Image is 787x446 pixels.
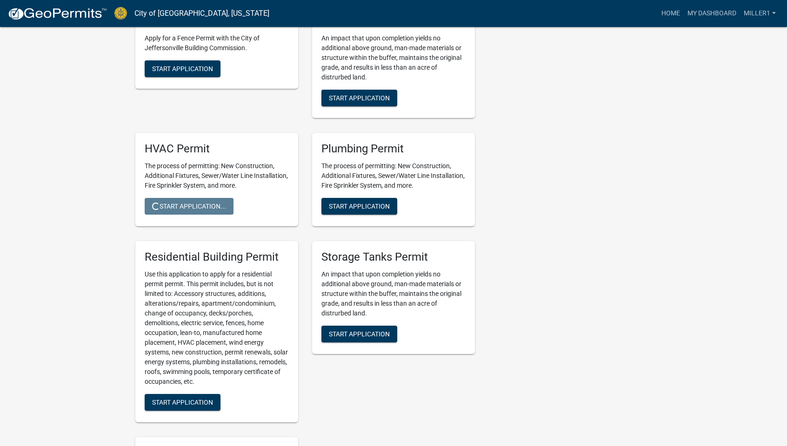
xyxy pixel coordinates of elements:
[329,94,390,102] span: Start Application
[145,60,220,77] button: Start Application
[145,269,289,387] p: Use this application to apply for a residential permit permit. This permit includes, but is not l...
[321,198,397,215] button: Start Application
[152,203,226,210] span: Start Application...
[329,330,390,338] span: Start Application
[152,65,213,72] span: Start Application
[134,6,269,21] a: City of [GEOGRAPHIC_DATA], [US_STATE]
[684,5,740,22] a: My Dashboard
[145,161,289,190] p: The process of permitting: New Construction, Additional Fixtures, Sewer/Water Line Installation, ...
[740,5,780,22] a: MILLER1
[321,269,466,318] p: An impact that upon completion yields no additional above ground, man-made materials or structure...
[321,142,466,156] h5: Plumbing Permit
[321,250,466,264] h5: Storage Tanks Permit
[152,399,213,406] span: Start Application
[321,33,466,82] p: An impact that upon completion yields no additional above ground, man-made materials or structure...
[321,326,397,342] button: Start Application
[329,203,390,210] span: Start Application
[321,90,397,106] button: Start Application
[145,250,289,264] h5: Residential Building Permit
[145,394,220,411] button: Start Application
[658,5,684,22] a: Home
[145,33,289,53] p: Apply for a Fence Permit with the City of Jeffersonville Building Commission.
[321,161,466,190] p: The process of permitting: New Construction, Additional Fixtures, Sewer/Water Line Installation, ...
[145,198,233,215] button: Start Application...
[114,7,127,20] img: City of Jeffersonville, Indiana
[145,142,289,156] h5: HVAC Permit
